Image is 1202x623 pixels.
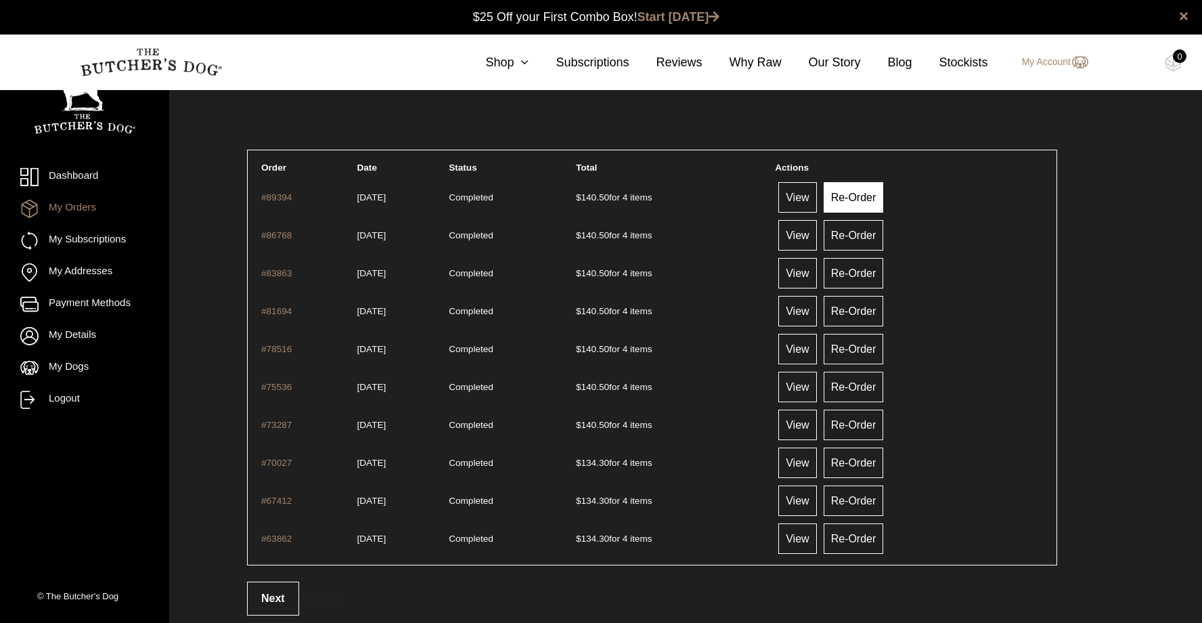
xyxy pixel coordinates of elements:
td: Completed [443,368,569,405]
span: Actions [775,163,809,173]
span: $ [576,534,581,544]
a: Blog [861,53,912,72]
span: 134.30 [576,496,609,506]
a: Re-Order [824,523,884,554]
td: for 4 items [571,406,768,443]
a: My Details [20,327,149,345]
td: for 4 items [571,255,768,291]
a: Re-Order [824,258,884,288]
time: [DATE] [357,496,386,506]
time: [DATE] [357,420,386,430]
a: My Account [1008,54,1088,70]
td: for 4 items [571,444,768,481]
span: 140.50 [576,230,609,240]
a: View [778,334,816,364]
span: $ [576,192,581,202]
span: $ [576,458,581,468]
span: 134.30 [576,534,609,544]
a: Re-Order [824,410,884,440]
span: 140.50 [576,268,609,278]
a: My Subscriptions [20,232,149,250]
td: for 4 items [571,293,768,329]
a: My Addresses [20,263,149,282]
a: #89394 [261,192,292,202]
time: [DATE] [357,192,386,202]
td: Completed [443,255,569,291]
a: Subscriptions [529,53,629,72]
td: Completed [443,520,569,557]
td: Completed [443,293,569,329]
td: for 4 items [571,482,768,519]
td: Completed [443,444,569,481]
div: 0 [1173,49,1186,63]
a: Re-Order [824,448,884,478]
span: $ [576,230,581,240]
span: Date [357,163,376,173]
a: View [778,220,816,251]
td: Completed [443,406,569,443]
td: for 4 items [571,179,768,215]
a: Re-Order [824,182,884,213]
span: $ [576,344,581,354]
td: Completed [443,330,569,367]
span: $ [576,496,581,506]
a: Logout [20,391,149,409]
span: $ [576,420,581,430]
a: Our Story [782,53,861,72]
span: 140.50 [576,382,609,392]
a: Start [DATE] [638,10,720,24]
a: View [778,258,816,288]
span: 140.50 [576,420,609,430]
td: Completed [443,217,569,253]
a: Dashboard [20,168,149,186]
a: View [778,448,816,478]
div: .is-active [247,582,1057,616]
a: My Dogs [20,359,149,377]
a: View [778,296,816,326]
td: Completed [443,179,569,215]
span: $ [576,306,581,316]
td: for 4 items [571,368,768,405]
span: 134.30 [576,458,609,468]
a: #81694 [261,306,292,316]
img: TBD_Portrait_Logo_White.png [34,70,135,134]
a: Next [247,582,299,616]
a: Payment Methods [20,295,149,314]
a: Re-Order [824,486,884,516]
a: View [778,182,816,213]
a: #75536 [261,382,292,392]
a: Re-Order [824,334,884,364]
time: [DATE] [357,344,386,354]
span: 140.50 [576,192,609,202]
span: 140.50 [576,306,609,316]
a: #83863 [261,268,292,278]
a: Reviews [629,53,702,72]
a: View [778,372,816,402]
span: $ [576,382,581,392]
a: Re-Order [824,296,884,326]
a: #78516 [261,344,292,354]
a: close [1179,8,1188,24]
a: #67412 [261,496,292,506]
time: [DATE] [357,230,386,240]
span: Order [261,163,286,173]
span: $ [576,268,581,278]
a: #70027 [261,458,292,468]
a: View [778,486,816,516]
span: 140.50 [576,344,609,354]
a: My Orders [20,200,149,218]
time: [DATE] [357,268,386,278]
time: [DATE] [357,306,386,316]
td: for 4 items [571,217,768,253]
a: Shop [458,53,529,72]
a: Re-Order [824,220,884,251]
a: Stockists [912,53,988,72]
td: for 4 items [571,330,768,367]
img: TBD_Cart-Empty.png [1165,54,1182,72]
time: [DATE] [357,458,386,468]
td: for 4 items [571,520,768,557]
a: View [778,523,816,554]
span: Total [576,163,597,173]
time: [DATE] [357,534,386,544]
a: #73287 [261,420,292,430]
